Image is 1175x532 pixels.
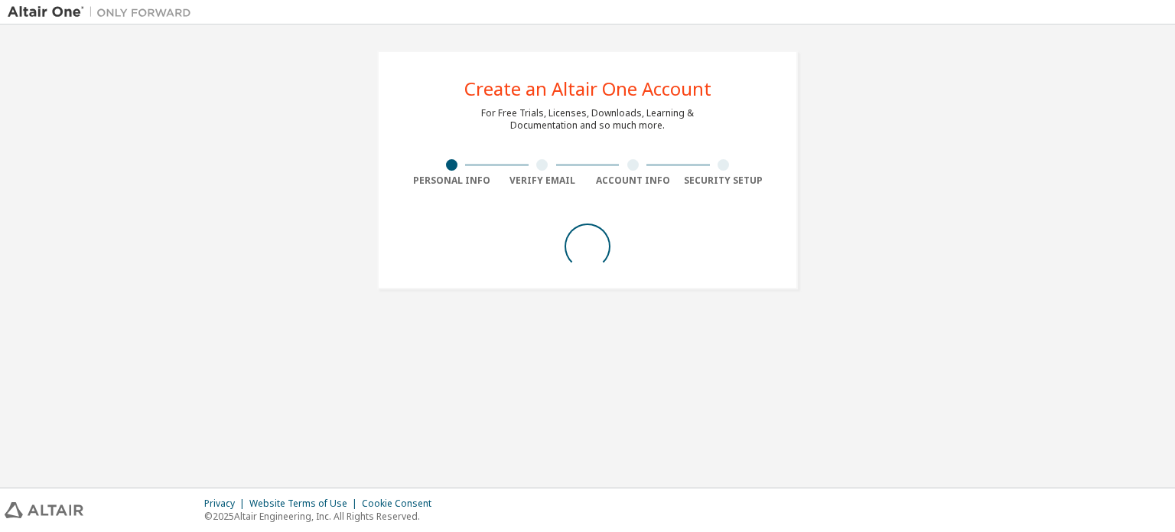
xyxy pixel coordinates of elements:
[362,498,441,510] div: Cookie Consent
[406,175,497,187] div: Personal Info
[204,510,441,523] p: © 2025 Altair Engineering, Inc. All Rights Reserved.
[481,107,694,132] div: For Free Trials, Licenses, Downloads, Learning & Documentation and so much more.
[249,498,362,510] div: Website Terms of Use
[8,5,199,20] img: Altair One
[679,175,770,187] div: Security Setup
[464,80,711,98] div: Create an Altair One Account
[204,498,249,510] div: Privacy
[497,175,588,187] div: Verify Email
[5,502,83,518] img: altair_logo.svg
[587,175,679,187] div: Account Info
